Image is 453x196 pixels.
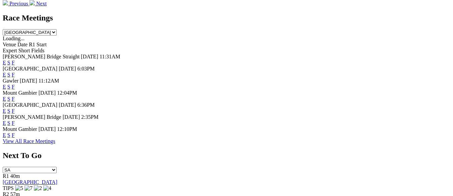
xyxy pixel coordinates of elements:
a: S [7,108,10,114]
span: Previous [9,1,28,6]
span: [DATE] [39,90,56,96]
img: 4 [43,185,51,191]
span: Venue [3,42,16,47]
a: E [3,72,6,78]
span: 12:10PM [57,126,77,132]
a: E [3,132,6,138]
span: Date [17,42,27,47]
span: [GEOGRAPHIC_DATA] [3,66,57,71]
span: Fields [31,48,44,53]
span: [DATE] [63,114,80,120]
span: [DATE] [59,102,76,108]
span: [PERSON_NAME] Bridge Straight [3,54,79,59]
a: [GEOGRAPHIC_DATA] [3,179,57,185]
h2: Next To Go [3,151,450,160]
span: 11:12AM [39,78,59,84]
span: 11:31AM [100,54,120,59]
a: Previous [3,1,30,6]
a: F [12,96,15,102]
span: [DATE] [59,66,76,71]
a: S [7,132,10,138]
span: 2:35PM [81,114,99,120]
img: 2 [34,185,42,191]
a: Next [30,1,47,6]
a: S [7,96,10,102]
a: E [3,84,6,90]
a: E [3,60,6,65]
span: Next [36,1,47,6]
span: Gawler [3,78,18,84]
span: Loading... [3,36,24,41]
img: 5 [15,185,23,191]
span: [DATE] [81,54,98,59]
span: [GEOGRAPHIC_DATA] [3,102,57,108]
a: View All Race Meetings [3,138,55,144]
a: F [12,108,15,114]
a: F [12,72,15,78]
a: S [7,60,10,65]
span: [PERSON_NAME] Bridge [3,114,61,120]
h2: Race Meetings [3,13,450,22]
a: E [3,120,6,126]
span: 6:03PM [77,66,95,71]
span: 6:36PM [77,102,95,108]
span: [DATE] [20,78,37,84]
span: 12:04PM [57,90,77,96]
span: R1 Start [29,42,47,47]
a: F [12,60,15,65]
a: F [12,84,15,90]
img: 7 [24,185,33,191]
a: S [7,84,10,90]
span: R1 [3,173,9,179]
a: F [12,132,15,138]
span: Mount Gambier [3,90,37,96]
a: E [3,96,6,102]
a: S [7,120,10,126]
a: E [3,108,6,114]
span: [DATE] [39,126,56,132]
span: Short [18,48,30,53]
a: F [12,120,15,126]
span: Expert [3,48,17,53]
span: 40m [10,173,20,179]
span: Mount Gambier [3,126,37,132]
span: TIPS [3,185,14,191]
a: S [7,72,10,78]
